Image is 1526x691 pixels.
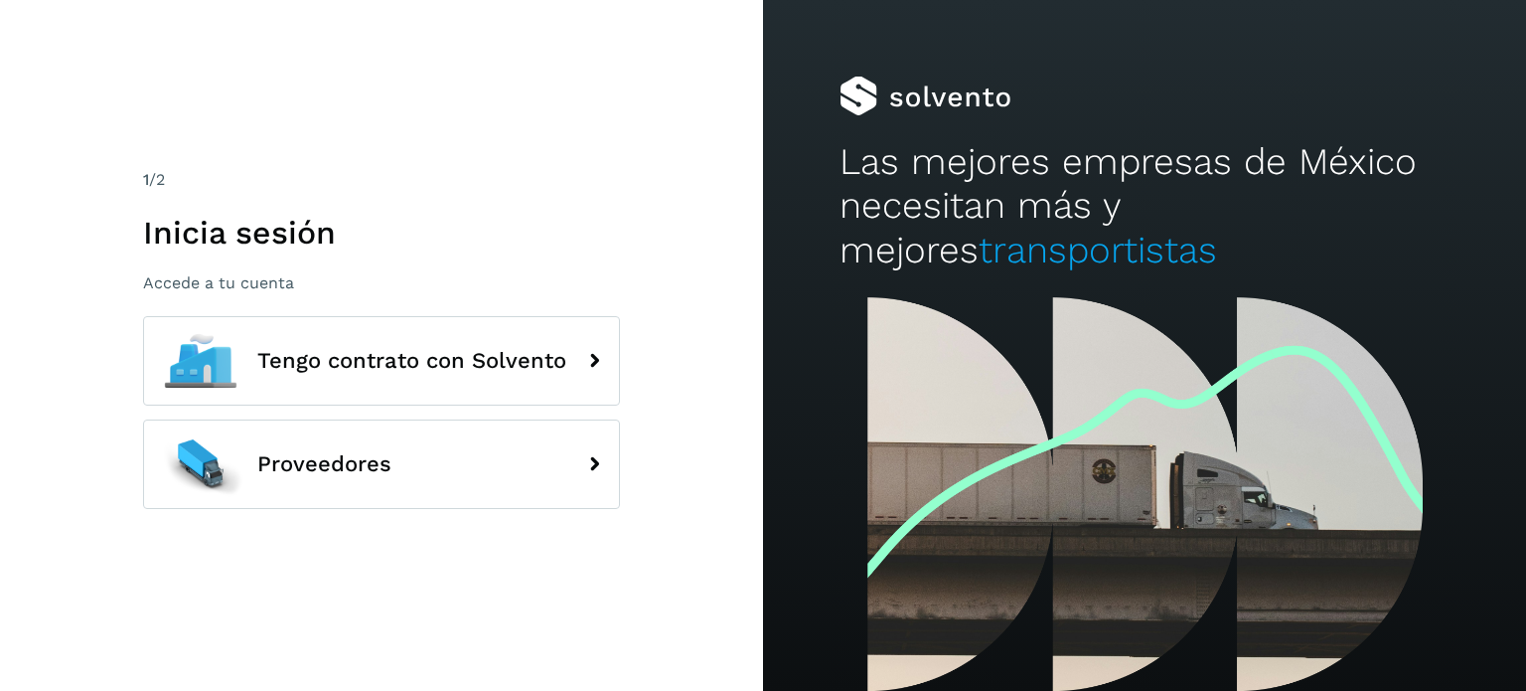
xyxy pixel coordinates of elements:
[143,170,149,189] span: 1
[143,168,620,192] div: /2
[143,316,620,406] button: Tengo contrato con Solvento
[257,452,391,476] span: Proveedores
[143,214,620,252] h1: Inicia sesión
[257,349,566,373] span: Tengo contrato con Solvento
[143,420,620,509] button: Proveedores
[143,273,620,292] p: Accede a tu cuenta
[839,140,1450,272] h2: Las mejores empresas de México necesitan más y mejores
[979,229,1217,271] span: transportistas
